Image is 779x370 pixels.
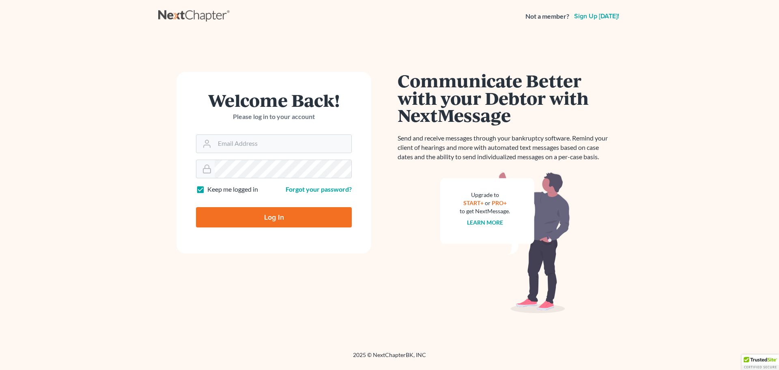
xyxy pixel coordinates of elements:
[196,207,352,227] input: Log In
[286,185,352,193] a: Forgot your password?
[525,12,569,21] strong: Not a member?
[460,207,510,215] div: to get NextMessage.
[207,185,258,194] label: Keep me logged in
[460,191,510,199] div: Upgrade to
[215,135,351,153] input: Email Address
[196,91,352,109] h1: Welcome Back!
[485,199,491,206] span: or
[196,112,352,121] p: Please log in to your account
[492,199,507,206] a: PRO+
[467,219,503,226] a: Learn more
[572,13,621,19] a: Sign up [DATE]!
[398,134,613,162] p: Send and receive messages through your bankruptcy software. Remind your client of hearings and mo...
[398,72,613,124] h1: Communicate Better with your Debtor with NextMessage
[440,171,570,314] img: nextmessage_bg-59042aed3d76b12b5cd301f8e5b87938c9018125f34e5fa2b7a6b67550977c72.svg
[463,199,484,206] a: START+
[742,355,779,370] div: TrustedSite Certified
[158,351,621,366] div: 2025 © NextChapterBK, INC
